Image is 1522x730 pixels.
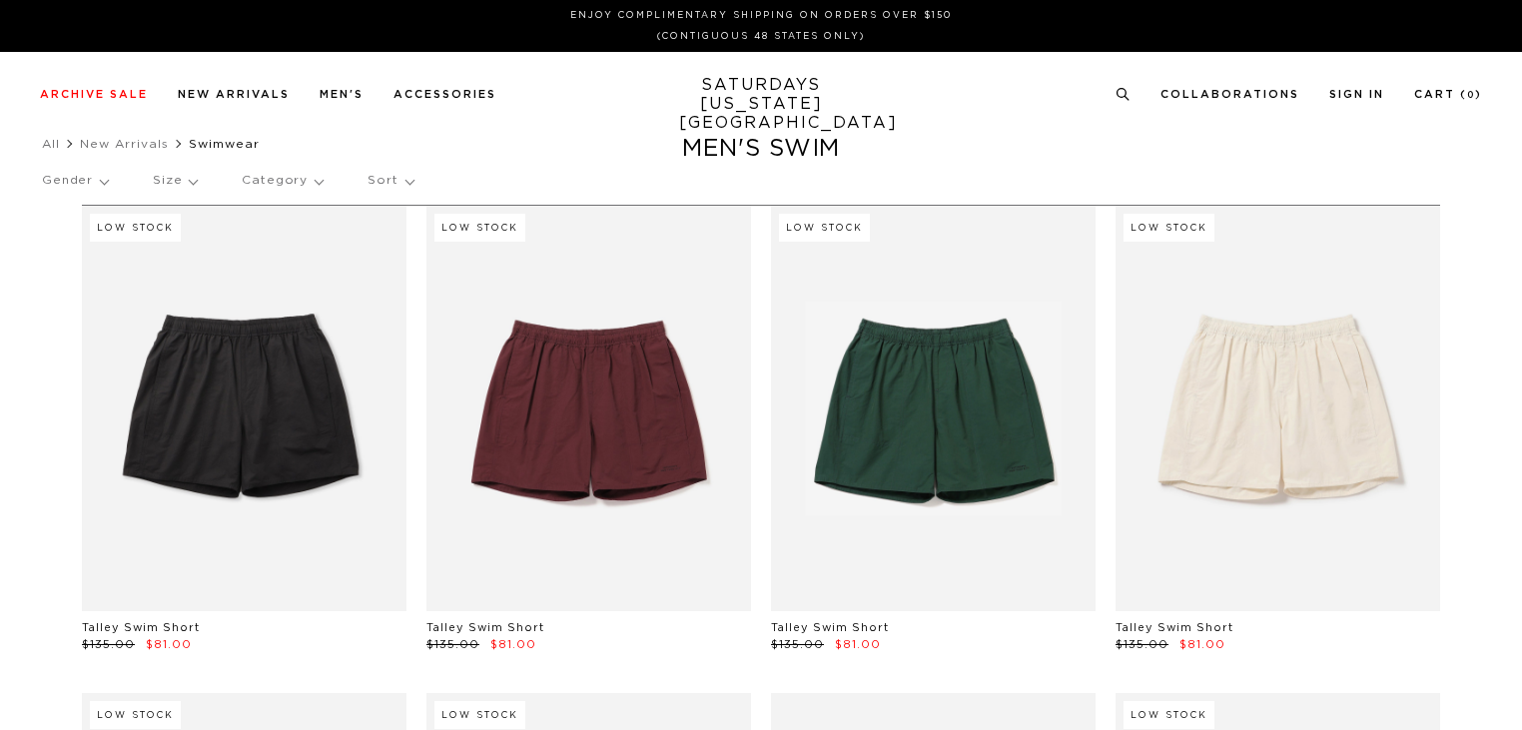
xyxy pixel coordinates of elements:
a: Talley Swim Short [82,622,200,633]
p: Gender [42,158,108,204]
a: Men's [320,89,364,100]
p: Enjoy Complimentary Shipping on Orders Over $150 [48,8,1474,23]
a: All [42,138,60,150]
span: $81.00 [146,639,192,650]
a: Cart (0) [1414,89,1482,100]
a: New Arrivals [80,138,169,150]
a: Talley Swim Short [1116,622,1233,633]
div: Low Stock [90,701,181,729]
a: Talley Swim Short [771,622,889,633]
small: 0 [1467,91,1475,100]
span: $135.00 [1116,639,1168,650]
p: Size [153,158,197,204]
p: (Contiguous 48 States Only) [48,29,1474,44]
span: $135.00 [771,639,824,650]
a: Collaborations [1160,89,1299,100]
a: Archive Sale [40,89,148,100]
a: SATURDAYS[US_STATE][GEOGRAPHIC_DATA] [679,76,844,133]
div: Low Stock [1124,214,1214,242]
div: Low Stock [90,214,181,242]
div: Low Stock [779,214,870,242]
span: Swimwear [189,138,260,150]
a: New Arrivals [178,89,290,100]
div: Low Stock [434,701,525,729]
span: $135.00 [82,639,135,650]
p: Category [242,158,323,204]
span: $135.00 [426,639,479,650]
div: Low Stock [434,214,525,242]
a: Talley Swim Short [426,622,544,633]
p: Sort [368,158,412,204]
span: $81.00 [835,639,881,650]
div: Low Stock [1124,701,1214,729]
span: $81.00 [1179,639,1225,650]
span: $81.00 [490,639,536,650]
a: Sign In [1329,89,1384,100]
a: Accessories [393,89,496,100]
